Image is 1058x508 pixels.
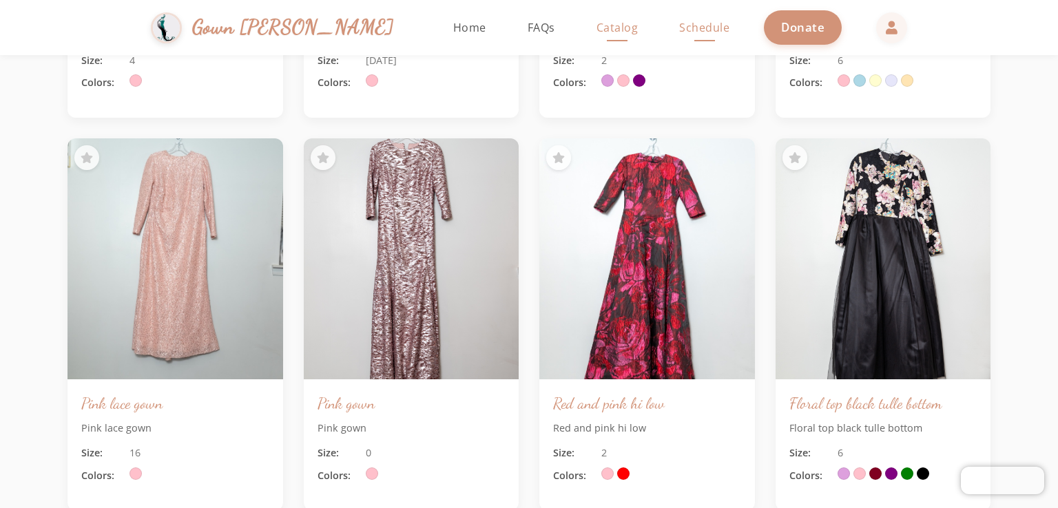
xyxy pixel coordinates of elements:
span: Size: [789,53,831,68]
span: 6 [838,445,843,461]
span: Size: [553,53,594,68]
span: 4 [129,53,135,68]
span: Colors: [318,468,359,483]
span: Colors: [789,75,831,90]
span: Size: [553,445,594,461]
span: Size: [318,445,359,461]
span: Colors: [789,468,831,483]
h3: Pink lace gown [81,393,269,413]
a: Gown [PERSON_NAME] [151,9,408,47]
h3: Pink gown [318,393,506,413]
span: Colors: [81,468,123,483]
span: 16 [129,445,141,461]
img: Floral top black tulle bottom [776,138,991,379]
span: [DATE] [366,53,397,68]
p: Floral top black tulle bottom [789,421,977,436]
p: Red and pink hi low [553,421,741,436]
span: Size: [81,53,123,68]
p: Pink gown [318,421,506,436]
span: Size: [318,53,359,68]
span: Schedule [679,20,729,35]
span: Colors: [553,75,594,90]
span: Catalog [597,20,639,35]
p: Pink lace gown [81,421,269,436]
span: 6 [838,53,843,68]
img: Red and pink hi low [539,138,755,379]
img: Pink lace gown [68,138,283,379]
span: Colors: [553,468,594,483]
span: FAQs [528,20,555,35]
span: Donate [781,19,824,35]
h3: Floral top black tulle bottom [789,393,977,413]
h3: Red and pink hi low [553,393,741,413]
span: Size: [789,445,831,461]
a: Donate [764,10,842,44]
iframe: Chatra live chat [961,467,1044,494]
span: Colors: [81,75,123,90]
img: Pink gown [304,138,519,379]
span: Gown [PERSON_NAME] [192,12,394,42]
span: 0 [366,445,371,461]
img: Gown Gmach Logo [151,12,182,43]
span: Colors: [318,75,359,90]
span: 2 [601,53,607,68]
span: Size: [81,445,123,461]
span: Home [453,20,486,35]
span: 2 [601,445,607,461]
